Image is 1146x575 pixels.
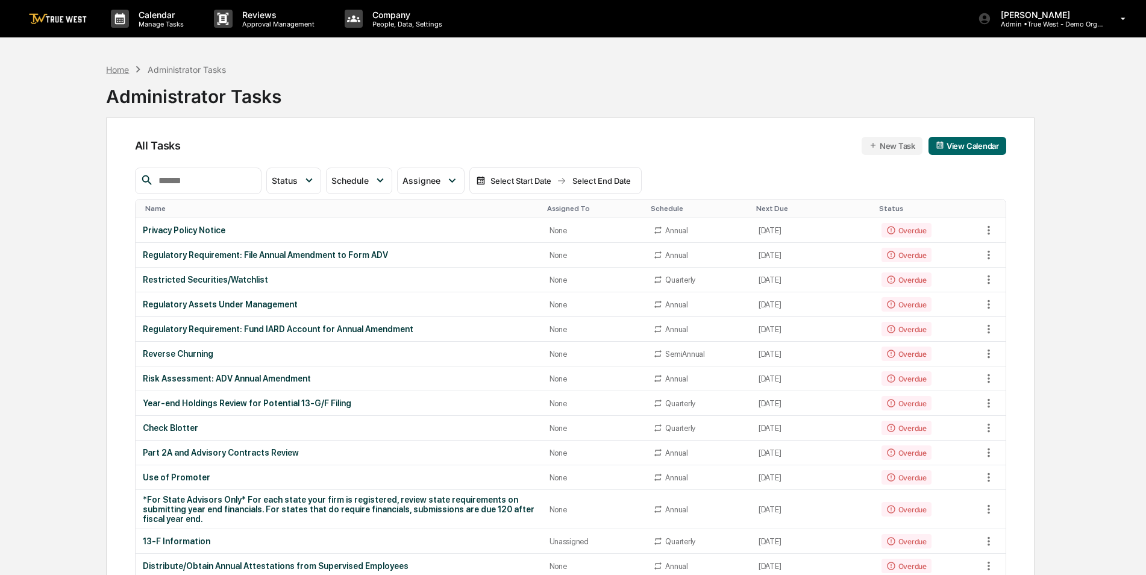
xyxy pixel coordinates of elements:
div: Quarterly [665,399,695,408]
a: 🔎Data Lookup [7,8,81,30]
td: [DATE] [751,317,874,342]
div: Annual [665,505,687,514]
div: None [550,374,639,383]
img: calendar [476,176,486,186]
div: Annual [665,226,687,235]
td: [DATE] [751,342,874,366]
span: Assignee [402,175,440,186]
td: [DATE] [751,292,874,317]
div: Restricted Securities/Watchlist [143,275,535,284]
div: 13-F Information [143,536,535,546]
td: [DATE] [751,465,874,490]
div: Toggle SortBy [879,204,977,213]
div: Annual [665,251,687,260]
div: Overdue [881,322,932,336]
div: Overdue [881,223,932,237]
img: logo [29,13,87,25]
td: [DATE] [751,366,874,391]
td: [DATE] [751,441,874,465]
div: None [550,325,639,334]
div: Toggle SortBy [982,204,1006,213]
span: Pylon [120,42,146,51]
td: [DATE] [751,243,874,268]
div: Quarterly [665,275,695,284]
div: Overdue [881,421,932,435]
div: Unassigned [550,537,639,546]
button: View Calendar [928,137,1006,155]
div: 🔎 [12,14,22,24]
div: None [550,562,639,571]
div: Select End Date [569,176,635,186]
span: Schedule [331,175,369,186]
p: Calendar [129,10,190,20]
div: Use of Promoter [143,473,535,482]
div: Part 2A and Advisory Contracts Review [143,448,535,457]
div: None [550,300,639,309]
div: Overdue [881,502,932,517]
td: [DATE] [751,268,874,292]
div: Toggle SortBy [651,204,747,213]
div: Overdue [881,396,932,410]
div: Toggle SortBy [756,204,869,213]
a: Powered byPylon [85,42,146,51]
div: None [550,275,639,284]
img: calendar [936,141,944,149]
div: None [550,448,639,457]
div: Quarterly [665,424,695,433]
button: New Task [862,137,922,155]
div: None [550,251,639,260]
div: None [550,473,639,482]
p: Admin • True West - Demo Organization [991,20,1103,28]
td: [DATE] [751,391,874,416]
div: Overdue [881,470,932,485]
div: Administrator Tasks [148,64,226,75]
span: Status [272,175,298,186]
div: Privacy Policy Notice [143,225,535,235]
span: Data Lookup [24,13,76,25]
div: Overdue [881,559,932,573]
div: Annual [665,374,687,383]
div: None [550,350,639,359]
div: None [550,226,639,235]
div: Regulatory Requirement: File Annual Amendment to Form ADV [143,250,535,260]
div: Annual [665,473,687,482]
div: Home [106,64,129,75]
td: [DATE] [751,490,874,529]
div: Quarterly [665,537,695,546]
div: *For State Advisors Only* For each state your firm is registered, review state requirements on su... [143,495,535,524]
div: Overdue [881,534,932,548]
div: Risk Assessment: ADV Annual Amendment [143,374,535,383]
span: All Tasks [135,139,181,152]
td: [DATE] [751,218,874,243]
div: Select Start Date [488,176,554,186]
div: Administrator Tasks [106,76,281,107]
div: Overdue [881,248,932,262]
div: Overdue [881,371,932,386]
div: None [550,424,639,433]
p: Manage Tasks [129,20,190,28]
p: Company [363,10,448,20]
td: [DATE] [751,529,874,554]
div: Reverse Churning [143,349,535,359]
p: People, Data, Settings [363,20,448,28]
div: Overdue [881,445,932,460]
div: Annual [665,325,687,334]
div: Regulatory Requirement: Fund IARD Account for Annual Amendment [143,324,535,334]
p: [PERSON_NAME] [991,10,1103,20]
div: Annual [665,300,687,309]
div: Annual [665,562,687,571]
div: Annual [665,448,687,457]
td: [DATE] [751,416,874,441]
div: None [550,505,639,514]
div: Overdue [881,272,932,287]
div: Regulatory Assets Under Management [143,300,535,309]
div: Overdue [881,297,932,312]
div: Overdue [881,347,932,361]
div: Distribute/Obtain Annual Attestations from Supervised Employees [143,561,535,571]
div: Toggle SortBy [145,204,537,213]
div: Check Blotter [143,423,535,433]
p: Approval Management [233,20,321,28]
div: Year-end Holdings Review for Potential 13-G/F Filing [143,398,535,408]
p: Reviews [233,10,321,20]
img: arrow right [557,176,566,186]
